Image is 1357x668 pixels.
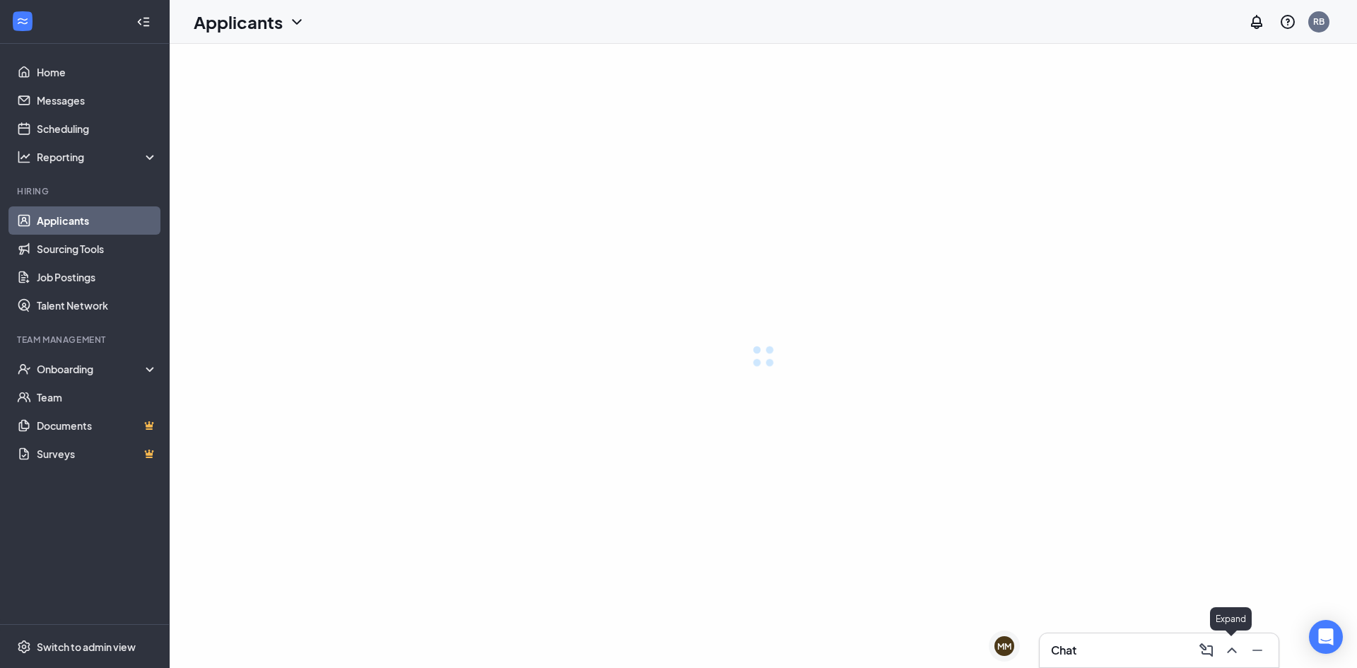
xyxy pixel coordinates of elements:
svg: UserCheck [17,362,31,376]
div: RB [1313,16,1324,28]
button: ChevronUp [1219,639,1242,662]
svg: Analysis [17,150,31,164]
h1: Applicants [194,10,283,34]
div: Team Management [17,334,155,346]
svg: Settings [17,640,31,654]
a: Home [37,58,158,86]
a: Sourcing Tools [37,235,158,263]
a: Scheduling [37,115,158,143]
svg: ComposeMessage [1198,642,1215,659]
button: Minimize [1245,639,1267,662]
svg: ChevronUp [1223,642,1240,659]
svg: Collapse [136,15,151,29]
a: Team [37,383,158,411]
div: Switch to admin view [37,640,136,654]
a: Applicants [37,206,158,235]
button: ComposeMessage [1194,639,1216,662]
a: SurveysCrown [37,440,158,468]
svg: ChevronDown [288,13,305,30]
div: Onboarding [37,362,158,376]
a: Talent Network [37,291,158,320]
div: Reporting [37,150,158,164]
a: DocumentsCrown [37,411,158,440]
svg: Notifications [1248,13,1265,30]
div: Open Intercom Messenger [1309,620,1343,654]
div: Hiring [17,185,155,197]
div: Expand [1210,607,1252,631]
a: Messages [37,86,158,115]
svg: WorkstreamLogo [16,14,30,28]
h3: Chat [1051,643,1076,658]
svg: Minimize [1249,642,1266,659]
svg: QuestionInfo [1279,13,1296,30]
div: MM [997,640,1011,652]
a: Job Postings [37,263,158,291]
